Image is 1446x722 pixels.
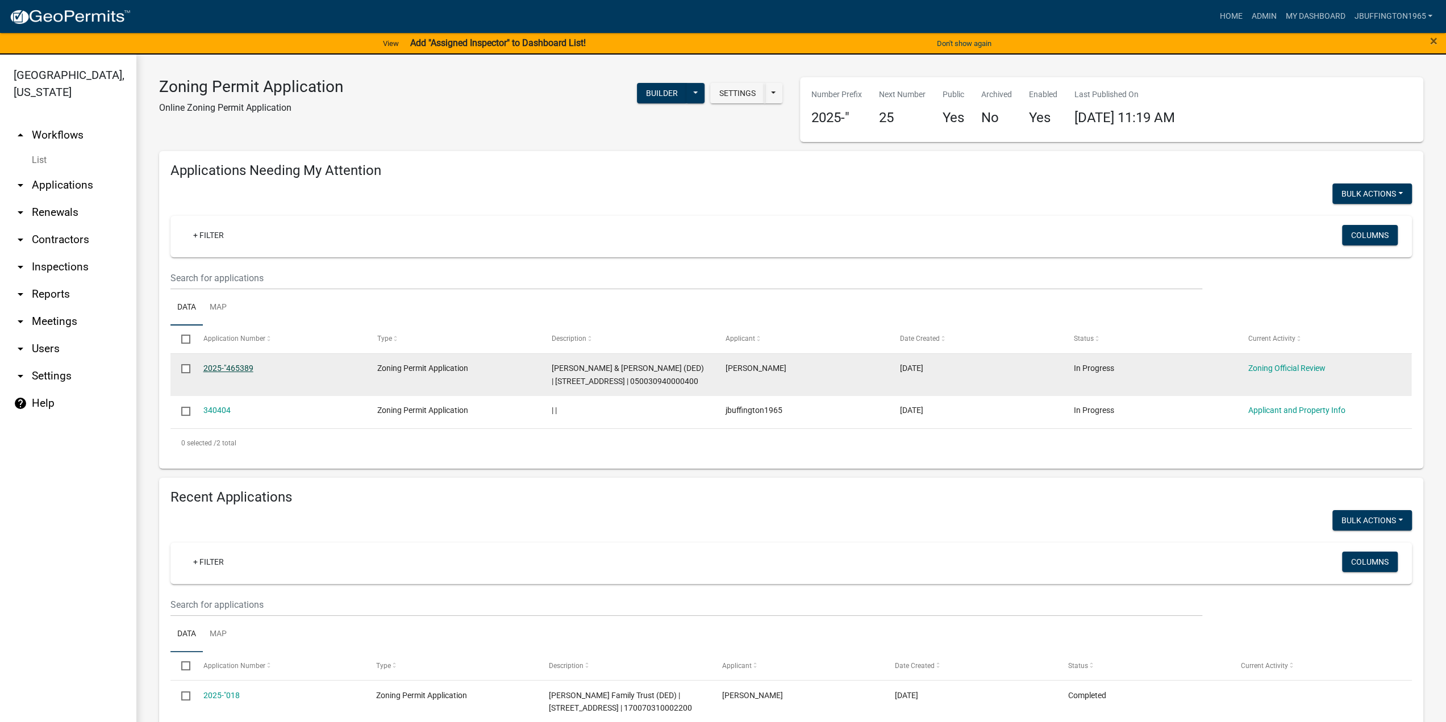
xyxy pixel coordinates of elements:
[1074,406,1114,415] span: In Progress
[900,335,940,343] span: Date Created
[170,290,203,326] a: Data
[377,364,468,373] span: Zoning Permit Application
[726,406,782,415] span: jbuffington1965
[377,335,392,343] span: Type
[203,662,265,670] span: Application Number
[552,364,704,386] span: Kuntz, Bryan K & Jenna M (DED) | 1196 OASIS AVE | 050030940000400
[943,110,964,126] h4: Yes
[1230,652,1403,679] datatable-header-cell: Current Activity
[884,652,1057,679] datatable-header-cell: Date Created
[14,342,27,356] i: arrow_drop_down
[377,406,468,415] span: Zoning Permit Application
[1074,89,1175,101] p: Last Published On
[1349,6,1437,27] a: jbuffington1965
[184,225,233,245] a: + Filter
[981,110,1012,126] h4: No
[1332,510,1412,531] button: Bulk Actions
[192,325,366,353] datatable-header-cell: Application Number
[811,89,862,101] p: Number Prefix
[1430,34,1437,48] button: Close
[376,691,467,700] span: Zoning Permit Application
[14,397,27,410] i: help
[932,34,996,53] button: Don't show again
[192,652,365,679] datatable-header-cell: Application Number
[1247,6,1281,27] a: Admin
[376,662,391,670] span: Type
[1430,33,1437,49] span: ×
[811,110,862,126] h4: 2025-"
[203,290,234,326] a: Map
[14,178,27,192] i: arrow_drop_down
[159,77,343,97] h3: Zoning Permit Application
[722,662,752,670] span: Applicant
[710,83,765,103] button: Settings
[1029,89,1057,101] p: Enabled
[170,266,1202,290] input: Search for applications
[900,364,923,373] span: 08/18/2025
[900,406,923,415] span: 11/26/2024
[1342,552,1398,572] button: Columns
[726,335,755,343] span: Applicant
[1074,110,1175,126] span: [DATE] 11:19 AM
[14,206,27,219] i: arrow_drop_down
[203,691,240,700] a: 2025-"018
[1215,6,1247,27] a: Home
[365,652,538,679] datatable-header-cell: Type
[1029,110,1057,126] h4: Yes
[879,110,926,126] h4: 25
[1241,662,1288,670] span: Current Activity
[711,652,884,679] datatable-header-cell: Applicant
[549,662,584,670] span: Description
[203,616,234,653] a: Map
[1063,325,1237,353] datatable-header-cell: Status
[1237,325,1411,353] datatable-header-cell: Current Activity
[1281,6,1349,27] a: My Dashboard
[378,34,403,53] a: View
[203,335,265,343] span: Application Number
[637,83,687,103] button: Builder
[159,101,343,115] p: Online Zoning Permit Application
[14,128,27,142] i: arrow_drop_up
[1332,183,1412,204] button: Bulk Actions
[14,315,27,328] i: arrow_drop_down
[184,552,233,572] a: + Filter
[943,89,964,101] p: Public
[879,89,926,101] p: Next Number
[170,162,1412,179] h4: Applications Needing My Attention
[540,325,715,353] datatable-header-cell: Description
[715,325,889,353] datatable-header-cell: Applicant
[170,652,192,679] datatable-header-cell: Select
[170,489,1412,506] h4: Recent Applications
[14,369,27,383] i: arrow_drop_down
[1248,406,1345,415] a: Applicant and Property Info
[14,233,27,247] i: arrow_drop_down
[895,662,935,670] span: Date Created
[410,37,586,48] strong: Add "Assigned Inspector" to Dashboard List!
[170,429,1412,457] div: 2 total
[981,89,1012,101] p: Archived
[14,260,27,274] i: arrow_drop_down
[1068,691,1106,700] span: Completed
[726,364,786,373] span: Bryan Keith Kuntz
[366,325,541,353] datatable-header-cell: Type
[170,325,192,353] datatable-header-cell: Select
[170,593,1202,616] input: Search for applications
[1068,662,1087,670] span: Status
[1342,225,1398,245] button: Columns
[1057,652,1230,679] datatable-header-cell: Status
[549,691,692,713] span: Muhs, David J Family Trust (DED) | 2217 DAKOTA AVE | 170070310002200
[552,335,586,343] span: Description
[170,616,203,653] a: Data
[181,439,216,447] span: 0 selected /
[1248,335,1295,343] span: Current Activity
[538,652,711,679] datatable-header-cell: Description
[552,406,557,415] span: | |
[722,691,783,700] span: David Muhs
[1074,364,1114,373] span: In Progress
[14,287,27,301] i: arrow_drop_down
[203,406,231,415] a: 340404
[895,691,918,700] span: 07/08/2025
[889,325,1063,353] datatable-header-cell: Date Created
[203,364,253,373] a: 2025-"465389
[1248,364,1326,373] a: Zoning Official Review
